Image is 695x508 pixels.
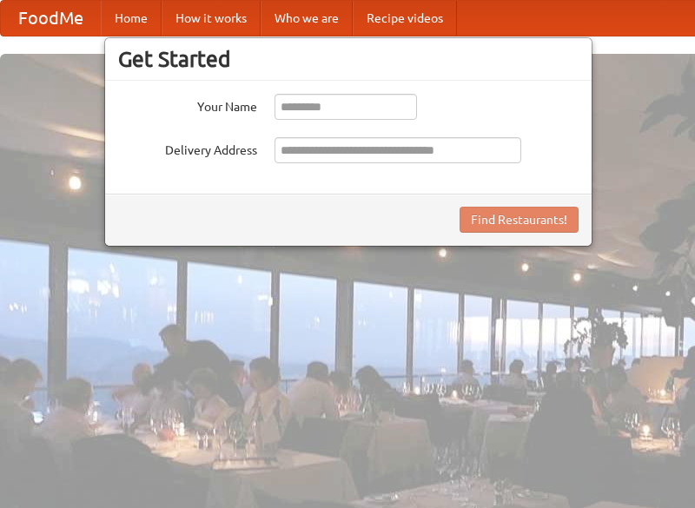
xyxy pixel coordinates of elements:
label: Delivery Address [118,137,257,159]
label: Your Name [118,94,257,115]
button: Find Restaurants! [460,207,579,233]
h3: Get Started [118,46,579,72]
a: Who we are [261,1,353,36]
a: Recipe videos [353,1,457,36]
a: FoodMe [1,1,101,36]
a: Home [101,1,162,36]
a: How it works [162,1,261,36]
